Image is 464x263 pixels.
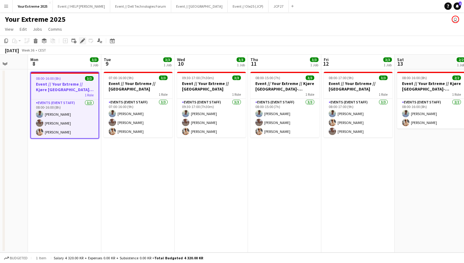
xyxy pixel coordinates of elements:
[249,60,258,67] span: 11
[237,63,245,67] div: 1 Job
[177,99,246,137] app-card-role: Events (Event Staff)3/309:30-17:00 (7h30m)[PERSON_NAME][PERSON_NAME][PERSON_NAME]
[159,92,168,97] span: 1 Role
[237,57,245,62] span: 3/3
[2,25,16,33] a: View
[5,26,14,32] span: View
[306,75,314,80] span: 3/3
[30,72,99,139] app-job-card: 08:00-16:00 (8h)3/3Event // Your Extreme // Kjøre [GEOGRAPHIC_DATA]-[GEOGRAPHIC_DATA]1 RoleEvents...
[452,92,461,97] span: 1 Role
[176,60,185,67] span: 10
[232,75,241,80] span: 3/3
[397,57,404,62] span: Sat
[305,92,314,97] span: 1 Role
[20,26,27,32] span: Edit
[177,57,185,62] span: Wed
[31,99,99,138] app-card-role: Events (Event Staff)3/308:00-16:00 (8h)[PERSON_NAME][PERSON_NAME][PERSON_NAME]
[384,63,392,67] div: 1 Job
[324,81,392,92] h3: Event // Your Extreme // [GEOGRAPHIC_DATA]
[269,0,289,12] button: JCP 27
[33,26,42,32] span: Jobs
[324,99,392,137] app-card-role: Events (Event Staff)3/308:00-17:00 (9h)[PERSON_NAME][PERSON_NAME][PERSON_NAME]
[323,60,329,67] span: 12
[90,57,99,62] span: 3/3
[103,60,111,67] span: 9
[54,256,203,260] div: Salary 4 320.00 KR + Expenses 0.00 KR + Subsistence 0.00 KR =
[171,0,228,12] button: Event // [GEOGRAPHIC_DATA]
[154,256,203,260] span: Total Budgeted 4 320.00 KR
[13,0,53,12] button: Your Extreme 2025
[30,57,38,62] span: Mon
[34,256,48,260] span: 1 item
[46,25,64,33] a: Comms
[324,57,329,62] span: Fri
[29,60,38,67] span: 8
[250,99,319,137] app-card-role: Events (Event Staff)3/308:00-15:00 (7h)[PERSON_NAME][PERSON_NAME][PERSON_NAME]
[48,26,62,32] span: Comms
[163,57,172,62] span: 3/3
[396,60,404,67] span: 13
[53,0,110,12] button: Event // HELP [PERSON_NAME]
[310,57,319,62] span: 3/3
[177,81,246,92] h3: Event // Your Extreme // [GEOGRAPHIC_DATA]
[452,16,459,23] app-user-avatar: Lars Songe
[255,75,280,80] span: 08:00-15:00 (7h)
[250,72,319,137] app-job-card: 08:00-15:00 (7h)3/3Event // Your Extreme // Kjøre [GEOGRAPHIC_DATA]-[GEOGRAPHIC_DATA]1 RoleEvents...
[383,57,392,62] span: 3/3
[177,72,246,137] app-job-card: 09:30-17:00 (7h30m)3/3Event // Your Extreme // [GEOGRAPHIC_DATA]1 RoleEvents (Event Staff)3/309:3...
[402,75,427,80] span: 08:00-16:00 (8h)
[228,0,269,12] button: Event // Ole25 (JCP)
[104,81,172,92] h3: Event // Your Extreme // [GEOGRAPHIC_DATA]
[3,255,29,261] button: Budgeted
[379,75,388,80] span: 3/3
[31,81,99,92] h3: Event // Your Extreme // Kjøre [GEOGRAPHIC_DATA]-[GEOGRAPHIC_DATA]
[250,57,258,62] span: Thu
[182,75,214,80] span: 09:30-17:00 (7h30m)
[329,75,354,80] span: 08:00-17:00 (9h)
[379,92,388,97] span: 1 Role
[310,63,318,67] div: 1 Job
[104,72,172,137] app-job-card: 07:00-16:00 (9h)3/3Event // Your Extreme // [GEOGRAPHIC_DATA]1 RoleEvents (Event Staff)3/307:00-1...
[109,75,133,80] span: 07:00-16:00 (9h)
[452,75,461,80] span: 2/2
[110,0,171,12] button: Event // Dell Technologies Forum
[5,47,19,53] div: [DATE]
[5,15,66,24] h1: Your Extreme 2025
[164,63,172,67] div: 1 Job
[232,92,241,97] span: 1 Role
[324,72,392,137] app-job-card: 08:00-17:00 (9h)3/3Event // Your Extreme // [GEOGRAPHIC_DATA]1 RoleEvents (Event Staff)3/308:00-1...
[454,2,461,10] a: 1
[85,93,94,97] span: 1 Role
[104,57,111,62] span: Tue
[90,63,98,67] div: 1 Job
[38,48,46,52] div: CEST
[36,76,61,81] span: 08:00-16:00 (8h)
[159,75,168,80] span: 3/3
[20,48,36,52] span: Week 36
[250,81,319,92] h3: Event // Your Extreme // Kjøre [GEOGRAPHIC_DATA]-[GEOGRAPHIC_DATA]
[17,25,29,33] a: Edit
[30,25,44,33] a: Jobs
[459,2,462,6] span: 1
[10,256,28,260] span: Budgeted
[104,99,172,137] app-card-role: Events (Event Staff)3/307:00-16:00 (9h)[PERSON_NAME][PERSON_NAME][PERSON_NAME]
[85,76,94,81] span: 3/3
